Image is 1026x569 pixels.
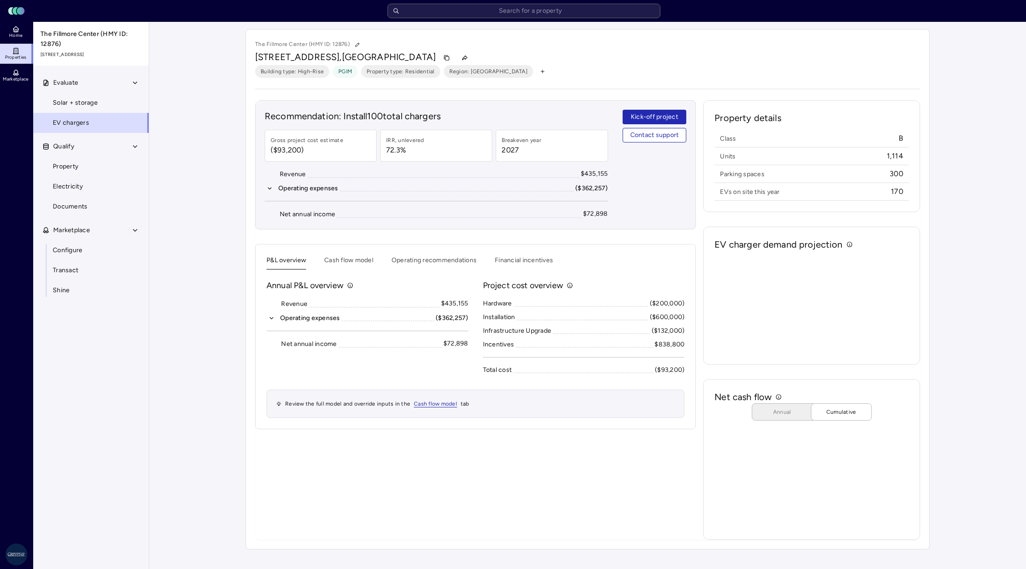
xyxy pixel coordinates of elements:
div: Installation [483,312,515,322]
span: Class [720,134,736,143]
a: EV chargers [33,113,149,133]
button: Region: [GEOGRAPHIC_DATA] [444,65,533,78]
span: Region: [GEOGRAPHIC_DATA] [449,67,528,76]
span: [STREET_ADDRESS] [40,51,142,58]
a: Solar + storage [33,93,149,113]
div: ($132,000) [652,326,685,336]
div: ($362,257) [575,183,608,193]
span: Kick-off project [631,112,678,122]
div: Hardware [483,299,512,309]
div: Net annual income [280,209,335,219]
div: ($600,000) [650,312,685,322]
p: Annual P&L overview [267,279,343,291]
button: Kick-off project [623,110,687,124]
span: 300 [890,169,903,179]
a: Documents [33,197,149,217]
div: ($362,257) [436,313,468,323]
p: Project cost overview [483,279,563,291]
button: Evaluate [33,73,150,93]
a: Cash flow model [414,399,457,408]
span: The Fillmore Center (HMY ID: 12876) [40,29,142,49]
span: Marketplace [53,225,90,235]
span: Shine [53,285,70,295]
span: Building type: High-Rise [261,67,324,76]
div: Operating expenses [278,183,338,193]
span: Evaluate [53,78,78,88]
button: Building type: High-Rise [255,65,329,78]
button: Financial incentives [495,255,553,269]
span: Configure [53,245,82,255]
h2: Recommendation: Install 100 total chargers [265,110,608,122]
span: Contact support [630,130,679,140]
span: 1,114 [887,151,903,161]
span: [GEOGRAPHIC_DATA] [342,51,436,62]
span: Cumulative [819,407,864,417]
span: Property type: Residential [367,67,435,76]
div: $72,898 [583,209,608,219]
button: PGIM [333,65,357,78]
span: 2027 [502,145,541,156]
span: 72.3% [386,145,424,156]
a: Configure [33,240,149,260]
a: Electricity [33,177,149,197]
span: Solar + storage [53,98,98,108]
div: Breakeven year [502,136,541,145]
span: Property [53,162,78,172]
span: Home [9,33,22,38]
button: Qualify [33,137,150,157]
span: ($93,200) [271,145,343,156]
button: Operating expenses($362,257) [265,183,608,193]
div: Total cost [483,365,512,375]
span: [STREET_ADDRESS], [255,51,342,62]
button: Contact support [623,128,687,142]
a: Shine [33,280,149,300]
a: Property [33,157,149,177]
div: IRR, unlevered [386,136,424,145]
a: Transact [33,260,149,280]
span: Qualify [53,142,74,152]
div: ($93,200) [655,365,684,375]
span: Properties [5,55,27,60]
span: Electricity [53,182,83,192]
span: Transact [53,265,78,275]
span: 170 [891,187,903,197]
button: P&L overview [267,255,306,269]
div: Infrastructure Upgrade [483,326,552,336]
span: Marketplace [3,76,28,82]
span: Annual [759,407,805,417]
span: EVs on site this year [720,188,780,196]
button: Property type: Residential [361,65,440,78]
h2: Property details [714,112,909,132]
button: Cash flow model [324,255,373,269]
button: Operating expenses($362,257) [267,313,468,323]
input: Search for a property [387,4,660,18]
div: Revenue [280,169,306,179]
span: Units [720,152,735,161]
h2: EV charger demand projection [714,238,842,251]
div: Gross project cost estimate [271,136,343,145]
button: Marketplace [33,220,150,240]
span: Documents [53,202,87,212]
img: Greystar AS [5,544,27,565]
div: $435,155 [581,169,608,179]
div: Incentives [483,340,514,350]
div: Operating expenses [280,313,340,323]
div: Review the full model and override inputs in the tab [267,390,684,418]
span: EV chargers [53,118,89,128]
div: $435,155 [441,299,468,309]
div: ($200,000) [650,299,685,309]
span: B [899,133,903,143]
div: Revenue [281,299,307,309]
h2: Net cash flow [714,391,772,403]
span: Parking spaces [720,170,764,178]
div: $72,898 [443,339,468,349]
div: Net annual income [281,339,337,349]
p: The Fillmore Center (HMY ID: 12876) [255,39,363,51]
span: PGIM [338,67,352,76]
div: $838,800 [654,340,684,350]
span: Cash flow model [414,401,457,407]
button: Operating recommendations [392,255,477,269]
